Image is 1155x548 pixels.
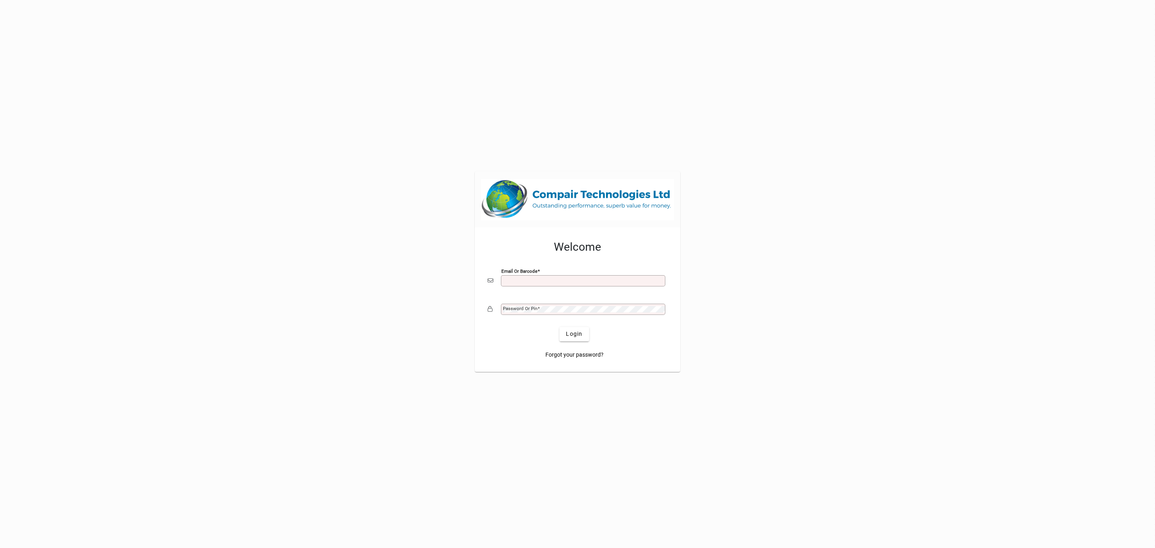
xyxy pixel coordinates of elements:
[542,348,607,362] a: Forgot your password?
[488,240,667,254] h2: Welcome
[503,306,537,311] mat-label: Password or Pin
[566,330,582,338] span: Login
[545,351,604,359] span: Forgot your password?
[501,268,537,274] mat-label: Email or Barcode
[559,327,589,341] button: Login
